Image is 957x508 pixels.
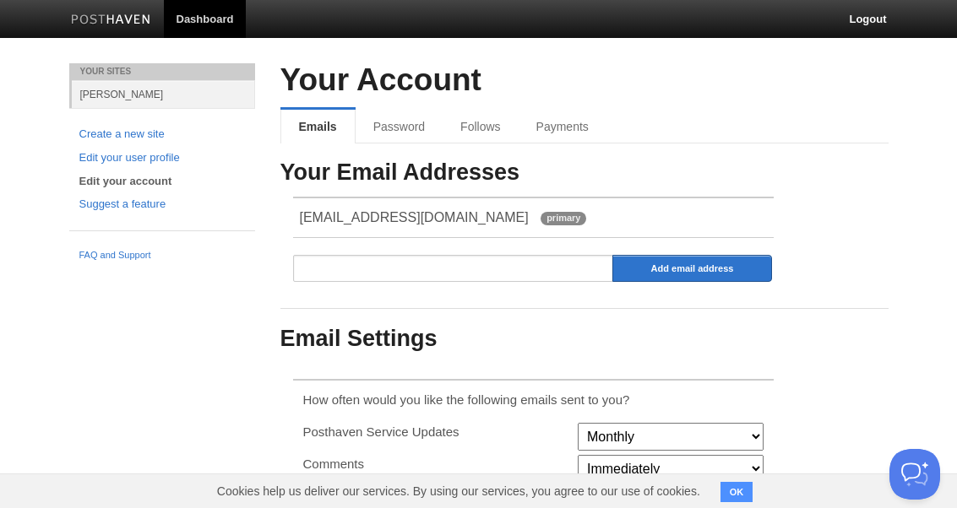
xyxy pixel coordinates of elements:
[300,210,529,224] span: [EMAIL_ADDRESS][DOMAIN_NAME]
[280,110,356,143] a: Emails
[720,482,753,502] button: OK
[280,327,889,352] h3: Email Settings
[889,449,940,500] iframe: Help Scout Beacon - Open
[303,391,764,408] p: How often would you like the following emails sent to you?
[280,160,889,186] h3: Your Email Addresses
[79,126,245,143] a: Create a new site
[72,80,255,108] a: [PERSON_NAME]
[79,173,245,191] a: Edit your account
[71,14,151,27] img: Posthaven-bar
[541,212,586,225] span: primary
[79,149,245,167] a: Edit your user profile
[303,455,568,473] p: Comments
[79,248,245,263] a: FAQ and Support
[303,423,568,440] p: Posthaven Service Updates
[612,255,773,282] input: Add email address
[519,110,606,143] a: Payments
[280,63,889,98] h2: Your Account
[200,474,717,508] span: Cookies help us deliver our services. By using our services, you agree to our use of cookies.
[79,196,245,213] a: Suggest a feature
[356,110,443,143] a: Password
[443,110,518,143] a: Follows
[69,63,255,80] li: Your Sites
